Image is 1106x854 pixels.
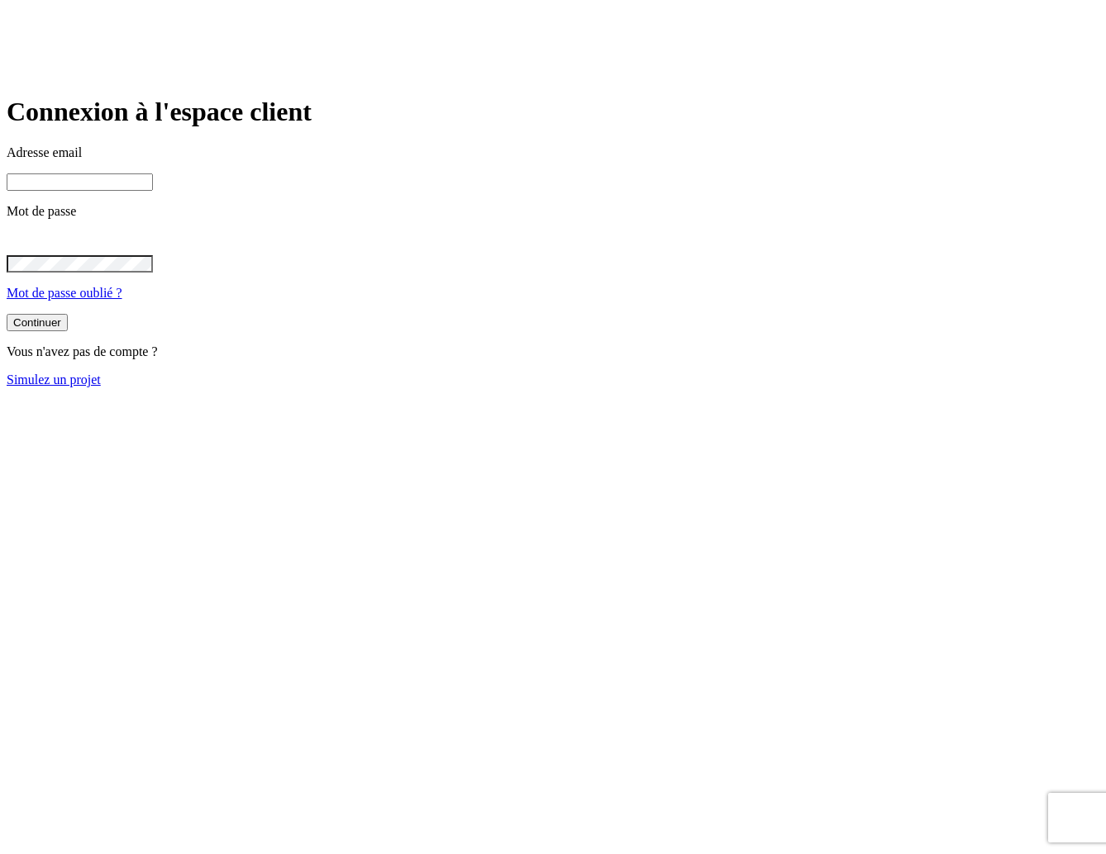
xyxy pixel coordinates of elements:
[7,372,101,387] a: Simulez un projet
[7,145,1099,160] p: Adresse email
[7,314,68,331] button: Continuer
[7,344,1099,359] p: Vous n'avez pas de compte ?
[7,286,122,300] a: Mot de passe oublié ?
[7,204,1099,219] p: Mot de passe
[13,316,61,329] div: Continuer
[7,97,1099,127] h1: Connexion à l'espace client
